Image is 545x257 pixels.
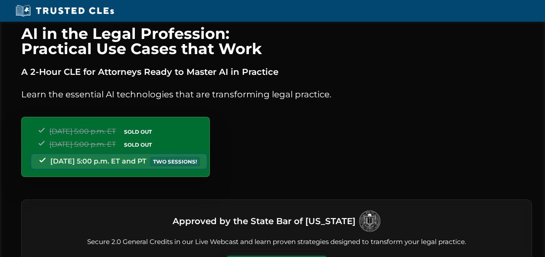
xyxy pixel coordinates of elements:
h1: AI in the Legal Profession: Practical Use Cases that Work [21,26,532,56]
span: SOLD OUT [121,140,155,149]
h3: Approved by the State Bar of [US_STATE] [173,213,356,229]
span: [DATE] 5:00 p.m. ET [49,140,116,148]
span: [DATE] 5:00 p.m. ET [49,127,116,135]
p: A 2-Hour CLE for Attorneys Ready to Master AI in Practice [21,65,532,79]
span: SOLD OUT [121,127,155,136]
p: Secure 2.0 General Credits in our Live Webcast and learn proven strategies designed to transform ... [32,237,521,247]
img: Logo [359,210,381,232]
p: Learn the essential AI technologies that are transforming legal practice. [21,87,532,101]
img: Trusted CLEs [13,4,117,17]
